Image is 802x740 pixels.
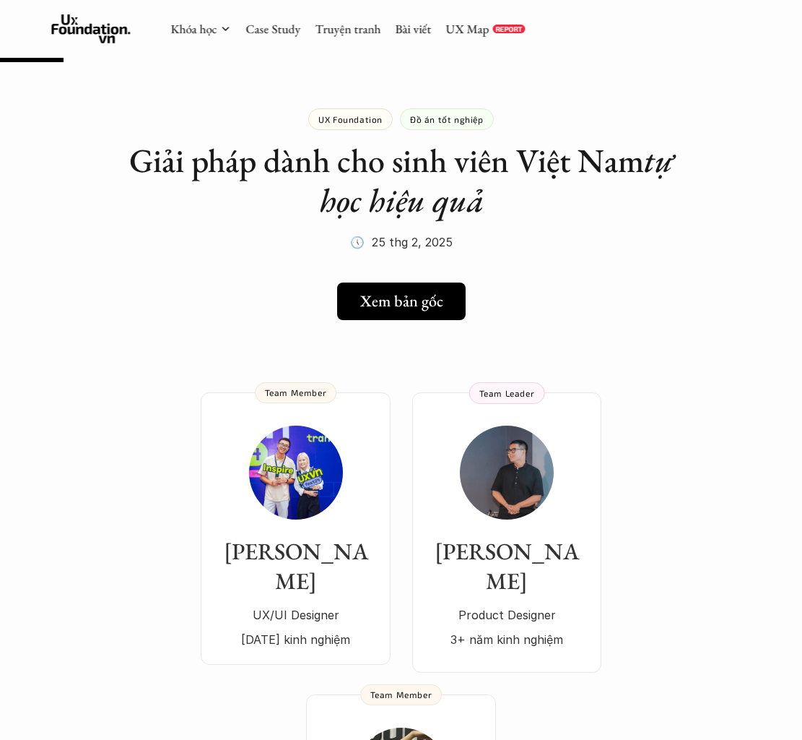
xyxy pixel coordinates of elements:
[350,231,453,253] p: 🕔 25 thg 2, 2025
[215,537,376,597] h3: [PERSON_NAME]
[319,139,681,222] em: tự học hiệu quả
[315,21,380,37] a: Truyện tranh
[395,21,431,37] a: Bài viết
[245,21,300,37] a: Case Study
[427,537,587,597] h3: [PERSON_NAME]
[265,387,327,397] p: Team Member
[121,141,682,220] h1: Giải pháp dành cho sinh viên Việt Nam
[215,629,376,650] p: [DATE] kinh nghiệm
[337,283,466,320] a: Xem bản gốc
[370,689,432,700] p: Team Member
[479,388,535,398] p: Team Leader
[445,21,489,37] a: UX Map
[318,114,383,124] p: UX Foundation
[170,21,217,37] a: Khóa học
[360,292,443,311] h5: Xem bản gốc
[495,25,522,33] p: REPORT
[215,604,376,626] p: UX/UI Designer
[427,629,587,650] p: 3+ năm kinh nghiệm
[201,392,391,665] a: [PERSON_NAME]UX/UI Designer[DATE] kinh nghiệmTeam Member
[410,114,484,124] p: Đồ án tốt nghiệp
[427,604,587,626] p: Product Designer
[492,25,525,33] a: REPORT
[412,392,601,673] a: [PERSON_NAME]Product Designer3+ năm kinh nghiệmTeam Leader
